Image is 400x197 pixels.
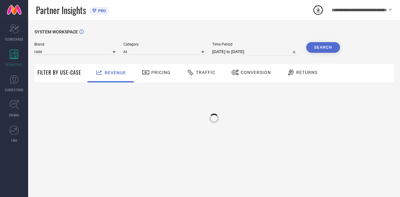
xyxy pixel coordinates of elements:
[306,42,340,53] button: Search
[34,29,78,34] span: SYSTEM WORKSPACE
[312,4,324,16] div: Open download list
[5,87,24,92] span: SUGGESTIONS
[151,70,171,75] span: Pricing
[36,4,86,17] span: Partner Insights
[196,70,215,75] span: Traffic
[37,69,81,76] span: Filter By Use-Case
[34,42,116,47] span: Brand
[9,113,19,117] span: TRENDS
[11,138,17,143] span: FWD
[212,42,298,47] span: Time Period
[6,62,23,67] span: WORKSPACE
[296,70,317,75] span: Returns
[212,48,298,56] input: Select time period
[241,70,271,75] span: Conversion
[5,37,23,42] span: SCORECARDS
[105,70,126,75] span: Revenue
[97,8,106,13] span: PRO
[123,42,205,47] span: Category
